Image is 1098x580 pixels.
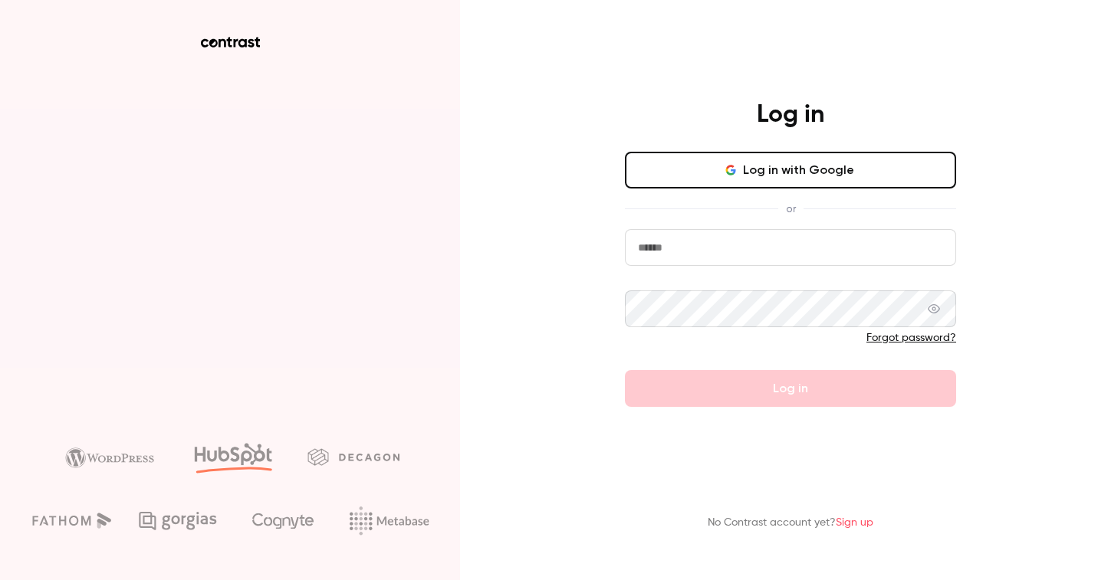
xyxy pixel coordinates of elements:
[836,517,873,528] a: Sign up
[625,152,956,188] button: Log in with Google
[307,448,399,465] img: decagon
[757,100,824,130] h4: Log in
[708,515,873,531] p: No Contrast account yet?
[778,201,804,217] span: or
[866,333,956,343] a: Forgot password?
